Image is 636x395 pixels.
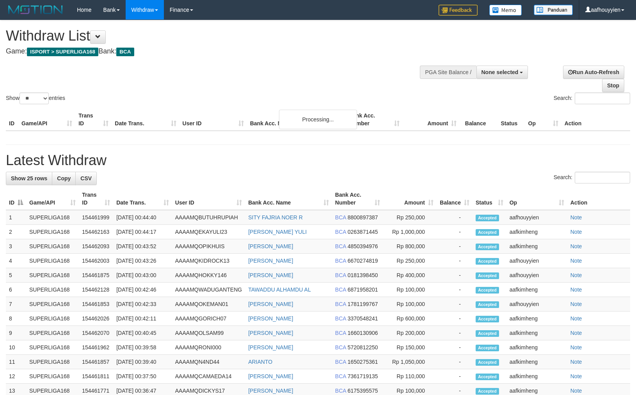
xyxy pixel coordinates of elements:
[335,359,346,365] span: BCA
[554,93,630,104] label: Search:
[570,286,582,293] a: Note
[506,297,567,311] td: aafhouyyien
[26,297,79,311] td: SUPERLIGA168
[26,283,79,297] td: SUPERLIGA168
[26,210,79,225] td: SUPERLIGA168
[79,210,113,225] td: 154461999
[79,225,113,239] td: 154462163
[6,340,26,355] td: 10
[75,109,112,131] th: Trans ID
[279,110,357,129] div: Processing...
[602,79,624,92] a: Stop
[26,355,79,369] td: SUPERLIGA168
[506,268,567,283] td: aafhouyyien
[79,340,113,355] td: 154461962
[570,243,582,249] a: Note
[6,210,26,225] td: 1
[554,172,630,183] label: Search:
[6,93,65,104] label: Show entries
[348,214,378,221] span: Copy 8800897387 to clipboard
[26,188,79,210] th: Game/API: activate to sort column ascending
[348,373,378,379] span: Copy 7361719135 to clipboard
[26,340,79,355] td: SUPERLIGA168
[6,283,26,297] td: 6
[6,225,26,239] td: 2
[79,239,113,254] td: 154462093
[476,287,499,294] span: Accepted
[6,369,26,384] td: 12
[348,258,378,264] span: Copy 6670274819 to clipboard
[6,268,26,283] td: 5
[476,301,499,308] span: Accepted
[172,340,245,355] td: AAAAMQRONI000
[437,254,473,268] td: -
[476,330,499,337] span: Accepted
[75,172,97,185] a: CSV
[6,188,26,210] th: ID: activate to sort column descending
[437,283,473,297] td: -
[79,369,113,384] td: 154461811
[248,388,293,394] a: [PERSON_NAME]
[26,254,79,268] td: SUPERLIGA168
[172,355,245,369] td: AAAAMQN4ND44
[383,268,437,283] td: Rp 400,000
[6,254,26,268] td: 4
[26,225,79,239] td: SUPERLIGA168
[335,229,346,235] span: BCA
[113,369,172,384] td: [DATE] 00:37:50
[506,355,567,369] td: aafkimheng
[172,254,245,268] td: AAAAMQKIDROCK13
[437,340,473,355] td: -
[420,66,476,79] div: PGA Site Balance /
[346,109,403,131] th: Bank Acc. Number
[113,239,172,254] td: [DATE] 00:43:52
[335,388,346,394] span: BCA
[116,48,134,56] span: BCA
[172,225,245,239] td: AAAAMQEKAYULI23
[335,272,346,278] span: BCA
[172,283,245,297] td: AAAAMQWADUGANTENG
[506,283,567,297] td: aafkimheng
[506,254,567,268] td: aafhouyyien
[80,175,92,181] span: CSV
[506,188,567,210] th: Op: activate to sort column ascending
[348,301,378,307] span: Copy 1781199767 to clipboard
[26,239,79,254] td: SUPERLIGA168
[570,344,582,351] a: Note
[575,93,630,104] input: Search:
[6,326,26,340] td: 9
[6,28,416,44] h1: Withdraw List
[348,330,378,336] span: Copy 1660130906 to clipboard
[79,297,113,311] td: 154461853
[113,283,172,297] td: [DATE] 00:42:46
[335,344,346,351] span: BCA
[460,109,497,131] th: Balance
[26,268,79,283] td: SUPERLIGA168
[561,109,630,131] th: Action
[6,153,630,168] h1: Latest Withdraw
[476,316,499,322] span: Accepted
[245,188,332,210] th: Bank Acc. Name: activate to sort column ascending
[6,109,18,131] th: ID
[437,369,473,384] td: -
[79,311,113,326] td: 154462026
[248,301,293,307] a: [PERSON_NAME]
[476,388,499,395] span: Accepted
[567,188,630,210] th: Action
[79,355,113,369] td: 154461857
[525,109,561,131] th: Op
[476,258,499,265] span: Accepted
[506,225,567,239] td: aafkimheng
[476,272,499,279] span: Accepted
[570,301,582,307] a: Note
[335,301,346,307] span: BCA
[570,388,582,394] a: Note
[113,268,172,283] td: [DATE] 00:43:00
[6,48,416,55] h4: Game: Bank:
[335,330,346,336] span: BCA
[172,239,245,254] td: AAAAMQOPIKHUIS
[570,373,582,379] a: Note
[335,258,346,264] span: BCA
[476,215,499,221] span: Accepted
[476,244,499,250] span: Accepted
